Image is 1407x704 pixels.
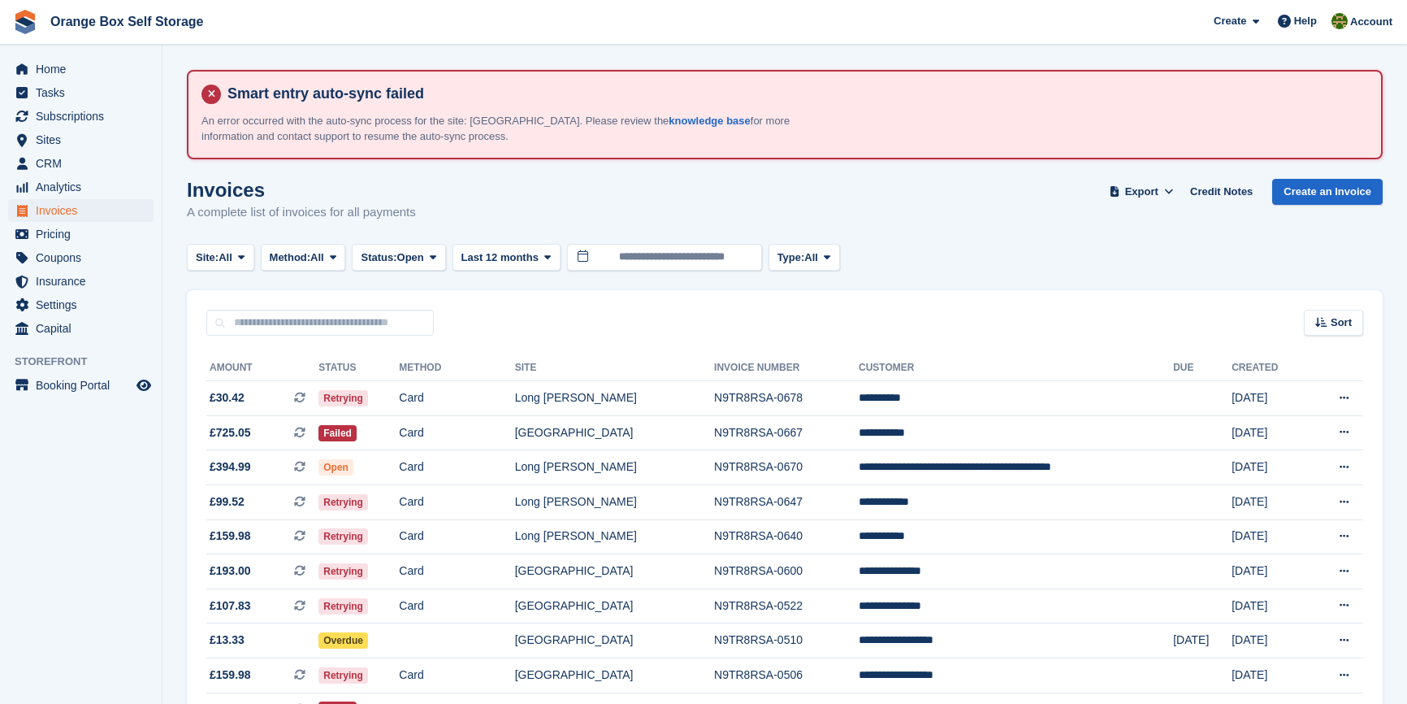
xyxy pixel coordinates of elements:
span: Help [1294,13,1317,29]
th: Site [515,355,714,381]
a: menu [8,199,154,222]
a: Credit Notes [1184,179,1259,206]
span: Home [36,58,133,80]
td: Long [PERSON_NAME] [515,485,714,519]
td: Long [PERSON_NAME] [515,519,714,554]
td: [DATE] [1232,554,1307,589]
a: menu [8,270,154,293]
span: Last 12 months [461,250,539,266]
td: Card [399,415,514,450]
img: stora-icon-8386f47178a22dfd0bd8f6a31ec36ba5ce8667c1dd55bd0f319d3a0aa187defe.svg [13,10,37,34]
button: Status: Open [352,244,445,271]
td: [DATE] [1232,415,1307,450]
th: Method [399,355,514,381]
span: Type: [777,250,805,266]
span: Create [1214,13,1246,29]
th: Amount [206,355,318,381]
span: Retrying [318,598,368,615]
span: Status: [361,250,396,266]
button: Method: All [261,244,346,271]
td: [DATE] [1232,485,1307,519]
button: Export [1106,179,1177,206]
a: menu [8,374,154,397]
button: Site: All [187,244,254,271]
p: A complete list of invoices for all payments [187,203,416,222]
span: Pricing [36,223,133,246]
h4: Smart entry auto-sync failed [221,85,1368,103]
h1: Invoices [187,179,416,201]
td: [GEOGRAPHIC_DATA] [515,589,714,624]
span: Invoices [36,199,133,222]
span: CRM [36,152,133,175]
td: N9TR8RSA-0600 [714,554,859,589]
a: menu [8,105,154,128]
span: All [310,250,324,266]
td: [DATE] [1232,450,1307,485]
span: Account [1350,14,1392,30]
span: Retrying [318,494,368,511]
a: menu [8,223,154,246]
span: Retrying [318,528,368,545]
span: £107.83 [210,598,251,615]
td: Long [PERSON_NAME] [515,450,714,485]
td: [DATE] [1232,624,1307,658]
span: All [219,250,232,266]
a: Create an Invoice [1272,179,1383,206]
span: Booking Portal [36,374,133,397]
img: Sarah [1331,13,1348,29]
th: Customer [859,355,1173,381]
span: All [804,250,818,266]
td: N9TR8RSA-0510 [714,624,859,658]
span: Analytics [36,176,133,198]
td: N9TR8RSA-0678 [714,381,859,416]
a: menu [8,58,154,80]
span: £725.05 [210,424,251,441]
td: N9TR8RSA-0640 [714,519,859,554]
td: Card [399,589,514,624]
span: £193.00 [210,563,251,580]
td: [GEOGRAPHIC_DATA] [515,624,714,658]
a: menu [8,81,154,104]
span: Insurance [36,270,133,293]
td: [GEOGRAPHIC_DATA] [515,415,714,450]
button: Last 12 months [452,244,561,271]
a: menu [8,293,154,316]
span: Site: [196,250,219,266]
th: Due [1173,355,1232,381]
a: menu [8,246,154,269]
td: [GEOGRAPHIC_DATA] [515,554,714,589]
td: Card [399,450,514,485]
span: Export [1125,184,1158,200]
td: Card [399,381,514,416]
button: Type: All [768,244,840,271]
a: menu [8,152,154,175]
span: Sites [36,128,133,151]
span: £99.52 [210,493,245,511]
span: £13.33 [210,632,245,649]
td: [GEOGRAPHIC_DATA] [515,658,714,693]
p: An error occurred with the auto-sync process for the site: [GEOGRAPHIC_DATA]. Please review the f... [201,113,811,145]
span: £159.98 [210,667,251,684]
th: Invoice Number [714,355,859,381]
td: N9TR8RSA-0670 [714,450,859,485]
td: [DATE] [1232,658,1307,693]
td: N9TR8RSA-0522 [714,589,859,624]
span: Settings [36,293,133,316]
td: Card [399,554,514,589]
span: Coupons [36,246,133,269]
td: Card [399,658,514,693]
a: Orange Box Self Storage [44,8,210,35]
span: £159.98 [210,528,251,545]
td: [DATE] [1173,624,1232,658]
a: knowledge base [669,115,750,127]
span: Method: [270,250,311,266]
span: Open [397,250,424,266]
a: menu [8,176,154,198]
span: Open [318,459,353,476]
span: £30.42 [210,389,245,406]
span: Retrying [318,563,368,580]
span: Overdue [318,632,368,649]
th: Created [1232,355,1307,381]
span: Capital [36,317,133,340]
a: menu [8,128,154,151]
